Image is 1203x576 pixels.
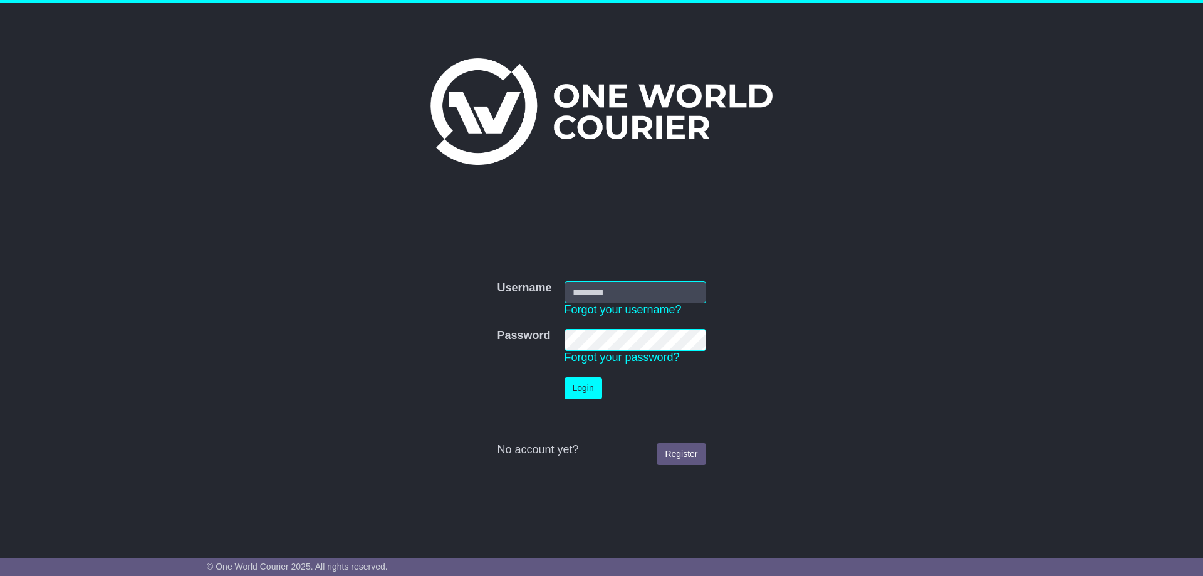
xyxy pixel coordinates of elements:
a: Forgot your username? [565,303,682,316]
button: Login [565,377,602,399]
a: Forgot your password? [565,351,680,364]
img: One World [430,58,773,165]
label: Password [497,329,550,343]
span: © One World Courier 2025. All rights reserved. [207,562,388,572]
div: No account yet? [497,443,706,457]
a: Register [657,443,706,465]
label: Username [497,281,551,295]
